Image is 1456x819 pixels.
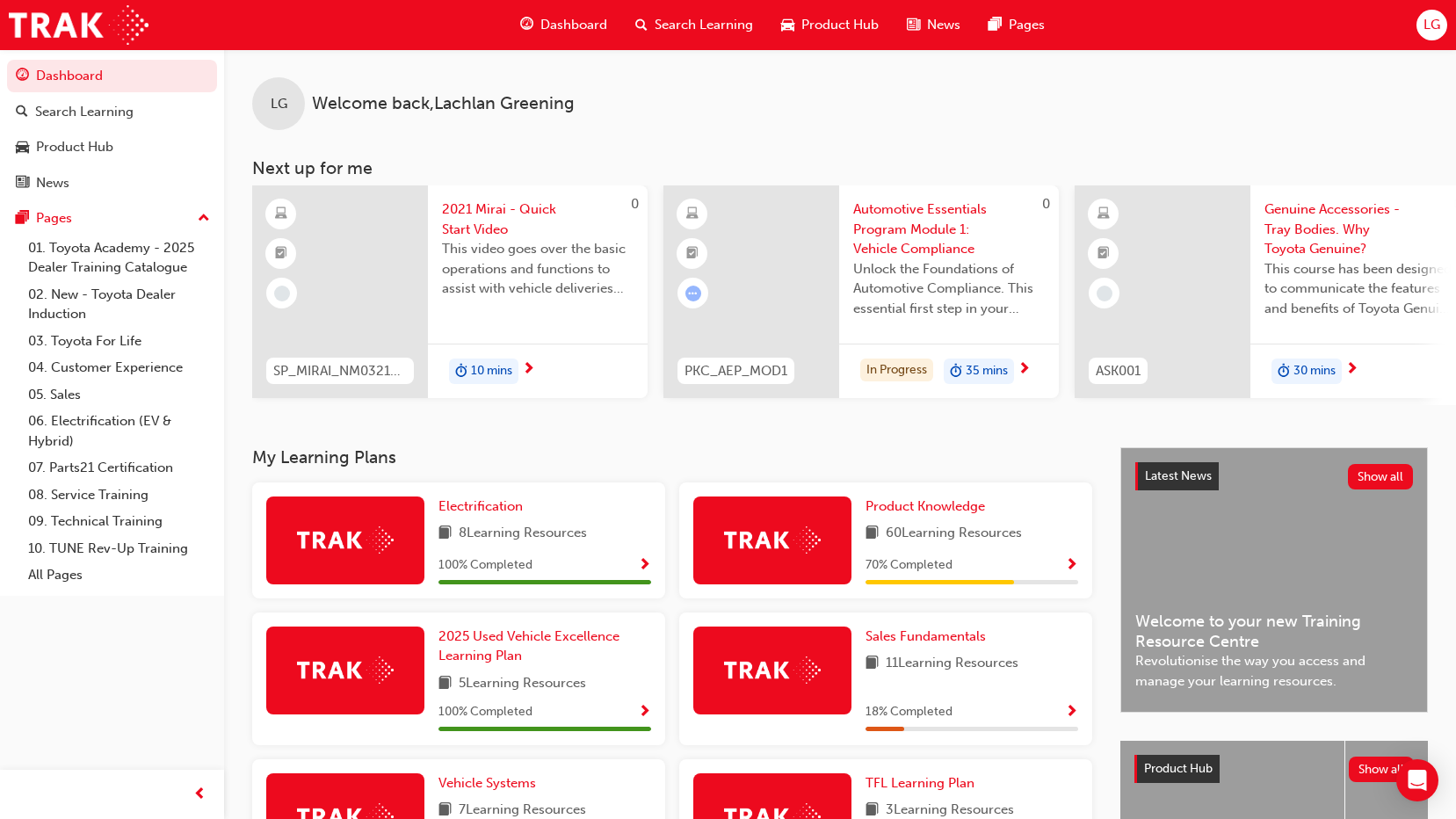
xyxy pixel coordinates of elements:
span: Search Learning [655,15,753,35]
span: pages-icon [16,211,29,227]
span: 10 mins [471,361,512,381]
span: 70 % Completed [866,555,953,576]
span: This course has been designed to communicate the features and benefits of Toyota Genuine Tray Bod... [1264,259,1456,319]
a: Product Knowledge [866,496,992,517]
span: 11 Learning Resources [886,653,1018,675]
a: news-iconNews [893,7,974,43]
a: Vehicle Systems [438,773,543,794]
span: search-icon [635,14,648,36]
div: News [36,173,69,193]
span: news-icon [16,176,29,192]
a: 05. Sales [21,381,217,409]
span: next-icon [1018,362,1031,378]
a: 0PKC_AEP_MOD1Automotive Essentials Program Module 1: Vehicle ComplianceUnlock the Foundations of ... [663,185,1059,398]
span: PKC_AEP_MOD1 [685,361,787,381]
span: Welcome to your new Training Resource Centre [1135,612,1413,651]
div: In Progress [860,359,933,382]
span: book-icon [866,653,879,675]
a: Electrification [438,496,530,517]
a: 07. Parts21 Certification [21,454,217,482]
span: book-icon [438,523,452,545]
span: News [927,15,960,35]
a: car-iconProduct Hub [767,7,893,43]
span: Latest News [1145,468,1212,483]
a: Latest NewsShow all [1135,462,1413,490]
span: Product Hub [801,15,879,35]
span: booktick-icon [686,243,699,265]
span: Show Progress [638,558,651,574]
span: learningResourceType_ELEARNING-icon [1097,203,1110,226]
span: 30 mins [1293,361,1336,381]
span: LG [1423,15,1440,35]
button: Show all [1348,464,1414,489]
span: 2025 Used Vehicle Excellence Learning Plan [438,628,619,664]
a: search-iconSearch Learning [621,7,767,43]
button: Show all [1349,757,1415,782]
a: Product Hub [7,131,217,163]
span: duration-icon [1278,360,1290,383]
a: 01. Toyota Academy - 2025 Dealer Training Catalogue [21,235,217,281]
span: Show Progress [1065,705,1078,721]
button: Show Progress [1065,554,1078,576]
span: learningRecordVerb_ATTEMPT-icon [685,286,701,301]
span: guage-icon [520,14,533,36]
div: Open Intercom Messenger [1396,759,1438,801]
span: duration-icon [455,360,467,383]
span: learningRecordVerb_NONE-icon [1097,286,1112,301]
span: news-icon [907,14,920,36]
a: pages-iconPages [974,7,1059,43]
a: 03. Toyota For Life [21,328,217,355]
span: Product Hub [1144,761,1213,776]
span: LG [271,94,287,114]
a: 2025 Used Vehicle Excellence Learning Plan [438,627,651,666]
span: pages-icon [989,14,1002,36]
div: Search Learning [35,102,134,122]
span: learningResourceType_ELEARNING-icon [275,203,287,226]
span: guage-icon [16,69,29,84]
a: guage-iconDashboard [506,7,621,43]
span: book-icon [438,673,452,695]
h3: Next up for me [224,158,1456,178]
a: Sales Fundamentals [866,627,993,647]
span: Revolutionise the way you access and manage your learning resources. [1135,651,1413,691]
span: 18 % Completed [866,702,953,722]
div: Pages [36,208,72,228]
span: Unlock the Foundations of Automotive Compliance. This essential first step in your Automotive Ess... [853,259,1045,319]
span: Automotive Essentials Program Module 1: Vehicle Compliance [853,199,1045,259]
span: prev-icon [193,784,206,806]
a: Latest NewsShow allWelcome to your new Training Resource CentreRevolutionise the way you access a... [1120,447,1428,713]
span: learningResourceType_ELEARNING-icon [686,203,699,226]
a: All Pages [21,562,217,589]
img: Trak [297,656,394,684]
span: 2021 Mirai - Quick Start Video [442,199,634,239]
a: TFL Learning Plan [866,773,982,794]
span: Show Progress [638,705,651,721]
span: booktick-icon [1097,243,1110,265]
span: 100 % Completed [438,555,532,576]
button: Show Progress [1065,701,1078,723]
a: 02. New - Toyota Dealer Induction [21,281,217,328]
img: Trak [724,656,821,684]
span: Vehicle Systems [438,775,536,791]
button: Pages [7,202,217,235]
span: Dashboard [540,15,607,35]
span: car-icon [16,140,29,156]
a: 06. Electrification (EV & Hybrid) [21,408,217,454]
span: Sales Fundamentals [866,628,986,644]
a: 10. TUNE Rev-Up Training [21,535,217,562]
span: search-icon [16,105,28,120]
span: Pages [1009,15,1045,35]
span: Genuine Accessories - Tray Bodies. Why Toyota Genuine? [1264,199,1456,259]
img: Trak [9,5,148,45]
button: LG [1416,10,1447,40]
span: Electrification [438,498,523,514]
a: 09. Technical Training [21,508,217,535]
span: 0 [631,196,639,212]
span: Product Knowledge [866,498,985,514]
a: 0SP_MIRAI_NM0321_VID2021 Mirai - Quick Start VideoThis video goes over the basic operations and f... [252,185,648,398]
span: Show Progress [1065,558,1078,574]
img: Trak [724,526,821,554]
div: Product Hub [36,137,113,157]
